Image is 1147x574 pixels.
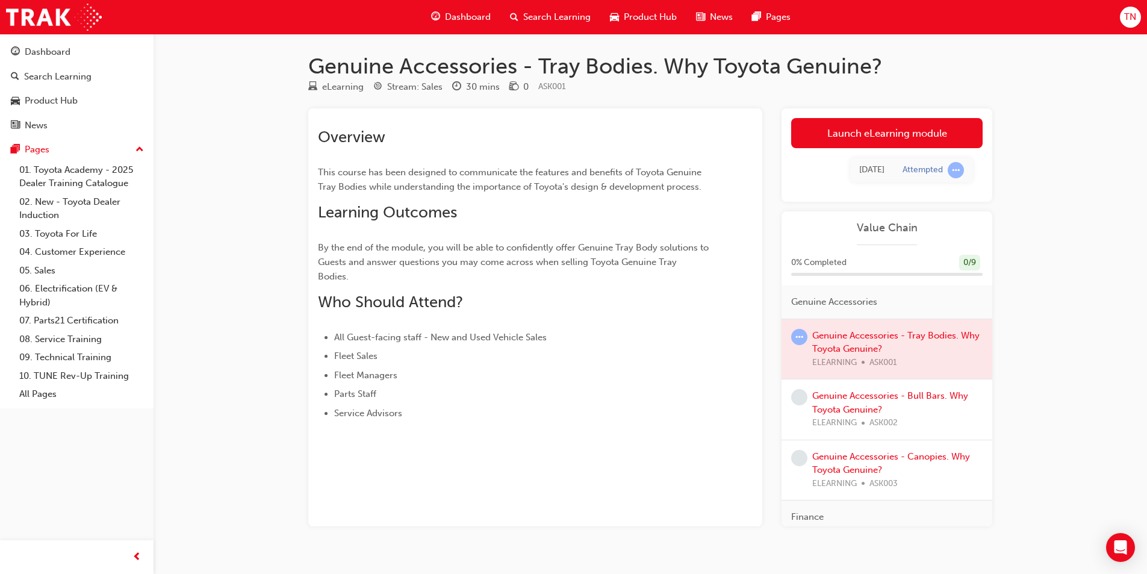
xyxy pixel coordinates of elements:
[791,450,807,466] span: learningRecordVerb_NONE-icon
[538,81,566,92] span: Learning resource code
[431,10,440,25] span: guage-icon
[791,256,847,270] span: 0 % Completed
[5,114,149,137] a: News
[334,370,397,381] span: Fleet Managers
[710,10,733,24] span: News
[523,10,591,24] span: Search Learning
[812,451,970,476] a: Genuine Accessories - Canopies. Why Toyota Genuine?
[387,80,443,94] div: Stream: Sales
[14,225,149,243] a: 03. Toyota For Life
[624,10,677,24] span: Product Hub
[11,72,19,83] span: search-icon
[791,389,807,405] span: learningRecordVerb_NONE-icon
[373,82,382,93] span: target-icon
[334,332,547,343] span: All Guest-facing staff - New and Used Vehicle Sales
[5,39,149,139] button: DashboardSearch LearningProduct HubNews
[308,82,317,93] span: learningResourceType_ELEARNING-icon
[948,162,964,178] span: learningRecordVerb_ATTEMPT-icon
[686,5,742,30] a: news-iconNews
[5,66,149,88] a: Search Learning
[500,5,600,30] a: search-iconSearch Learning
[25,119,48,133] div: News
[11,120,20,131] span: news-icon
[14,367,149,385] a: 10. TUNE Rev-Up Training
[959,255,980,271] div: 0 / 9
[1106,533,1135,562] div: Open Intercom Messenger
[24,70,92,84] div: Search Learning
[322,80,364,94] div: eLearning
[11,145,20,155] span: pages-icon
[14,161,149,193] a: 01. Toyota Academy - 2025 Dealer Training Catalogue
[696,10,705,25] span: news-icon
[308,53,992,80] h1: Genuine Accessories - Tray Bodies. Why Toyota Genuine?
[373,80,443,95] div: Stream
[812,477,857,491] span: ELEARNING
[334,388,376,399] span: Parts Staff
[791,221,983,235] a: Value Chain
[510,10,518,25] span: search-icon
[334,408,402,419] span: Service Advisors
[318,242,711,282] span: By the end of the module, you will be able to confidently offer Genuine Tray Body solutions to Gu...
[791,295,877,309] span: Genuine Accessories
[11,96,20,107] span: car-icon
[14,193,149,225] a: 02. New - Toyota Dealer Induction
[752,10,761,25] span: pages-icon
[610,10,619,25] span: car-icon
[14,311,149,330] a: 07. Parts21 Certification
[5,139,149,161] button: Pages
[25,45,70,59] div: Dashboard
[14,243,149,261] a: 04. Customer Experience
[509,82,518,93] span: money-icon
[318,167,704,192] span: This course has been designed to communicate the features and benefits of Toyota Genuine Tray Bod...
[14,261,149,280] a: 05. Sales
[466,80,500,94] div: 30 mins
[318,293,463,311] span: Who Should Attend?
[791,329,807,345] span: learningRecordVerb_ATTEMPT-icon
[14,385,149,404] a: All Pages
[318,203,457,222] span: Learning Outcomes
[14,348,149,367] a: 09. Technical Training
[766,10,791,24] span: Pages
[812,416,857,430] span: ELEARNING
[869,416,898,430] span: ASK002
[25,94,78,108] div: Product Hub
[132,550,141,565] span: prev-icon
[903,164,943,176] div: Attempted
[523,80,529,94] div: 0
[308,80,364,95] div: Type
[14,330,149,349] a: 08. Service Training
[5,90,149,112] a: Product Hub
[11,47,20,58] span: guage-icon
[25,143,49,157] div: Pages
[742,5,800,30] a: pages-iconPages
[135,142,144,158] span: up-icon
[600,5,686,30] a: car-iconProduct Hub
[859,163,884,177] div: Mon Sep 29 2025 12:43:21 GMT+1000 (Australian Eastern Standard Time)
[6,4,102,31] img: Trak
[14,279,149,311] a: 06. Electrification (EV & Hybrid)
[791,510,824,524] span: Finance
[445,10,491,24] span: Dashboard
[812,390,968,415] a: Genuine Accessories - Bull Bars. Why Toyota Genuine?
[318,128,385,146] span: Overview
[509,80,529,95] div: Price
[334,351,378,361] span: Fleet Sales
[5,41,149,63] a: Dashboard
[452,80,500,95] div: Duration
[452,82,461,93] span: clock-icon
[791,118,983,148] a: Launch eLearning module
[421,5,500,30] a: guage-iconDashboard
[869,477,898,491] span: ASK003
[1124,10,1136,24] span: TN
[1120,7,1141,28] button: TN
